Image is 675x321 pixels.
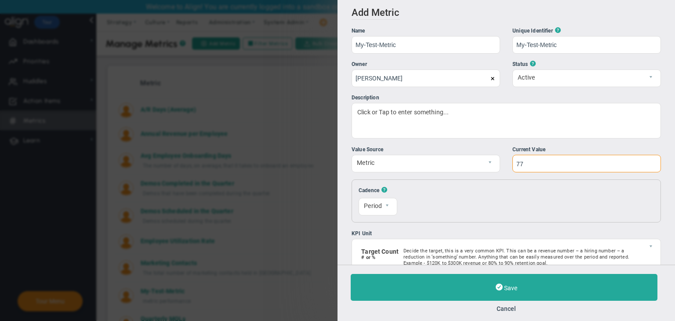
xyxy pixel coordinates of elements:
[504,285,517,292] span: Save
[351,305,662,312] button: Cancel
[512,155,661,172] input: Enter a Value
[352,36,500,54] input: Name of the Metric
[485,155,500,172] span: select
[403,248,629,266] p: Decide the target, this is a very common KPI. This can be a revenue number – a hiring number – a ...
[359,186,397,193] div: Cadence
[352,146,500,154] div: Value Source
[371,7,400,18] span: Metric
[351,274,657,301] button: Save
[352,155,485,170] span: Metric
[361,248,399,255] label: Target Count
[352,7,369,18] span: Add
[359,198,382,213] span: Period
[352,60,500,69] div: Owner
[512,36,661,54] input: Enter unique identifier
[500,75,510,82] span: clear
[513,70,646,85] span: Active
[352,230,661,238] div: KPI Unit
[512,146,661,154] div: Current Value
[352,94,661,102] div: Description
[352,27,500,35] div: Name
[352,103,661,139] div: Click or Tap to enter something...
[352,69,500,87] input: Search or Invite Team Members
[646,239,660,276] span: select
[512,27,661,35] div: Unique Identifier
[512,60,661,69] div: Status
[356,255,399,260] h4: # or %
[646,70,660,87] span: select
[382,198,397,215] span: select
